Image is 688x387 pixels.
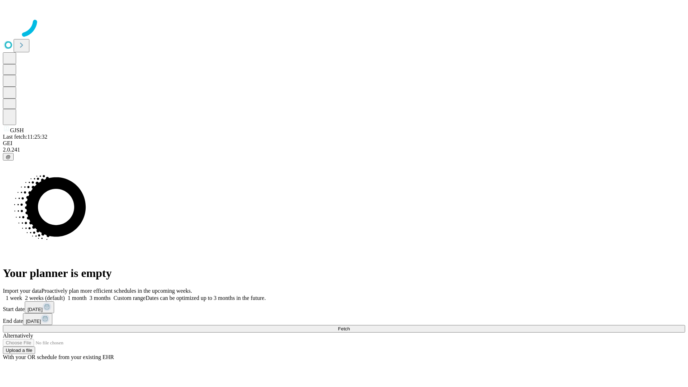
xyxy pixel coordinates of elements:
[3,153,14,161] button: @
[25,301,54,313] button: [DATE]
[3,313,685,325] div: End date
[338,326,350,331] span: Fetch
[90,295,111,301] span: 3 months
[3,288,42,294] span: Import your data
[3,347,35,354] button: Upload a file
[114,295,145,301] span: Custom range
[3,147,685,153] div: 2.0.241
[28,307,43,312] span: [DATE]
[26,319,41,324] span: [DATE]
[25,295,65,301] span: 2 weeks (default)
[68,295,87,301] span: 1 month
[3,354,114,360] span: With your OR schedule from your existing EHR
[42,288,192,294] span: Proactively plan more efficient schedules in the upcoming weeks.
[10,127,24,133] span: GJSH
[23,313,52,325] button: [DATE]
[3,140,685,147] div: GEI
[3,325,685,333] button: Fetch
[3,134,47,140] span: Last fetch: 11:25:32
[6,154,11,159] span: @
[3,301,685,313] div: Start date
[3,333,33,339] span: Alternatively
[145,295,266,301] span: Dates can be optimized up to 3 months in the future.
[6,295,22,301] span: 1 week
[3,267,685,280] h1: Your planner is empty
